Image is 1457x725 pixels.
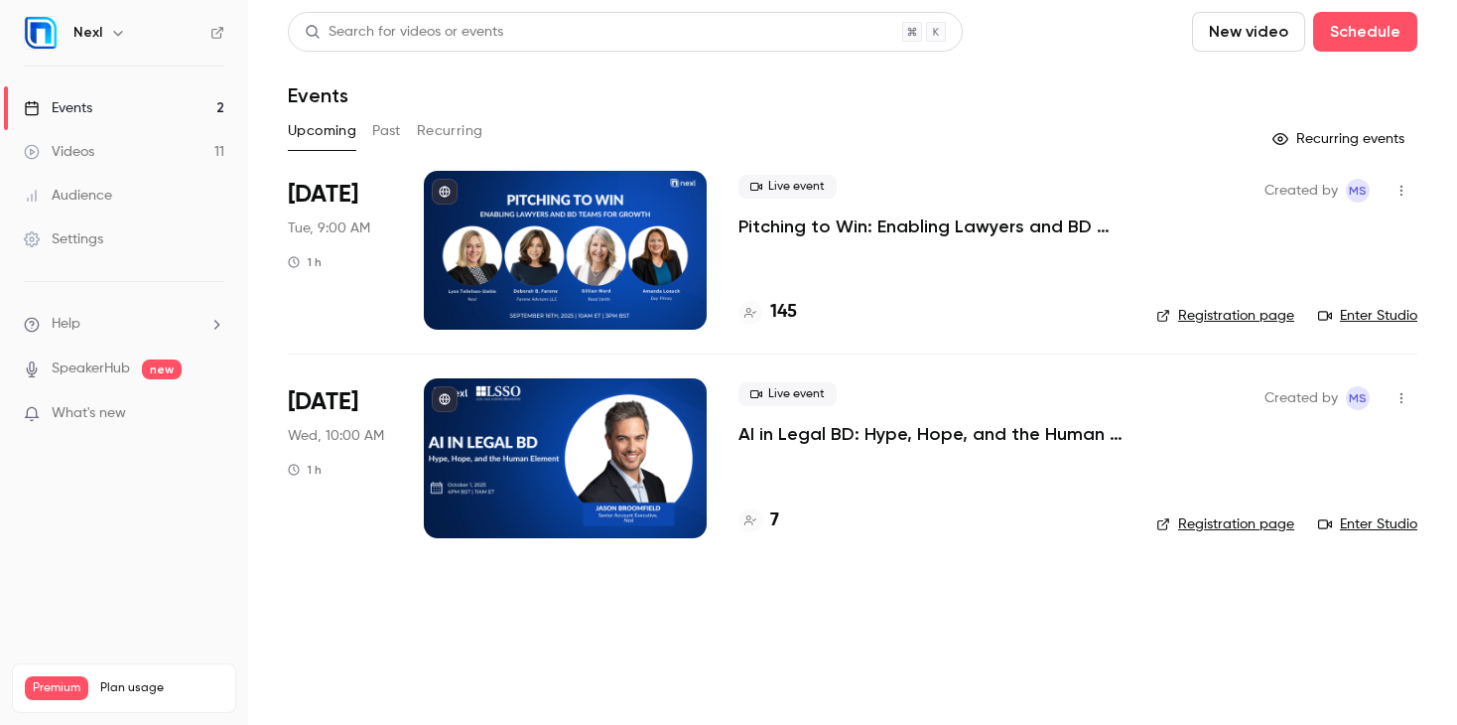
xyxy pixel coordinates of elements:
iframe: Noticeable Trigger [200,405,224,423]
span: MS [1349,179,1367,203]
a: 7 [738,507,779,534]
button: New video [1192,12,1305,52]
a: 145 [738,299,797,326]
a: Registration page [1156,306,1294,326]
span: Help [52,314,80,335]
span: What's new [52,403,126,424]
span: [DATE] [288,179,358,211]
div: 1 h [288,462,322,478]
div: Settings [24,229,103,249]
h6: Nexl [73,23,102,43]
span: Tue, 9:00 AM [288,218,370,238]
span: Live event [738,175,837,199]
h4: 145 [770,299,797,326]
span: Created by [1264,386,1338,410]
span: MS [1349,386,1367,410]
h1: Events [288,83,348,107]
span: Plan usage [100,680,223,696]
div: 1 h [288,254,322,270]
h4: 7 [770,507,779,534]
a: Enter Studio [1318,514,1417,534]
span: Live event [738,382,837,406]
li: help-dropdown-opener [24,314,224,335]
a: Enter Studio [1318,306,1417,326]
span: Wed, 10:00 AM [288,426,384,446]
span: new [142,360,182,379]
button: Recurring events [1263,123,1417,155]
a: AI in Legal BD: Hype, Hope, and the Human Element [738,422,1125,446]
span: Melissa Strauss [1346,386,1370,410]
button: Upcoming [288,115,356,147]
div: Events [24,98,92,118]
div: Sep 16 Tue, 9:00 AM (America/Chicago) [288,171,392,330]
button: Recurring [417,115,483,147]
span: Premium [25,676,88,700]
div: Search for videos or events [305,22,503,43]
span: [DATE] [288,386,358,418]
a: Pitching to Win: Enabling Lawyers and BD Teams for Growth [738,215,1125,238]
a: Registration page [1156,514,1294,534]
div: Videos [24,142,94,162]
img: Nexl [25,17,57,49]
div: Audience [24,186,112,206]
div: Oct 1 Wed, 10:00 AM (America/Chicago) [288,378,392,537]
button: Schedule [1313,12,1417,52]
a: SpeakerHub [52,359,130,379]
span: Created by [1264,179,1338,203]
span: Melissa Strauss [1346,179,1370,203]
button: Past [372,115,401,147]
